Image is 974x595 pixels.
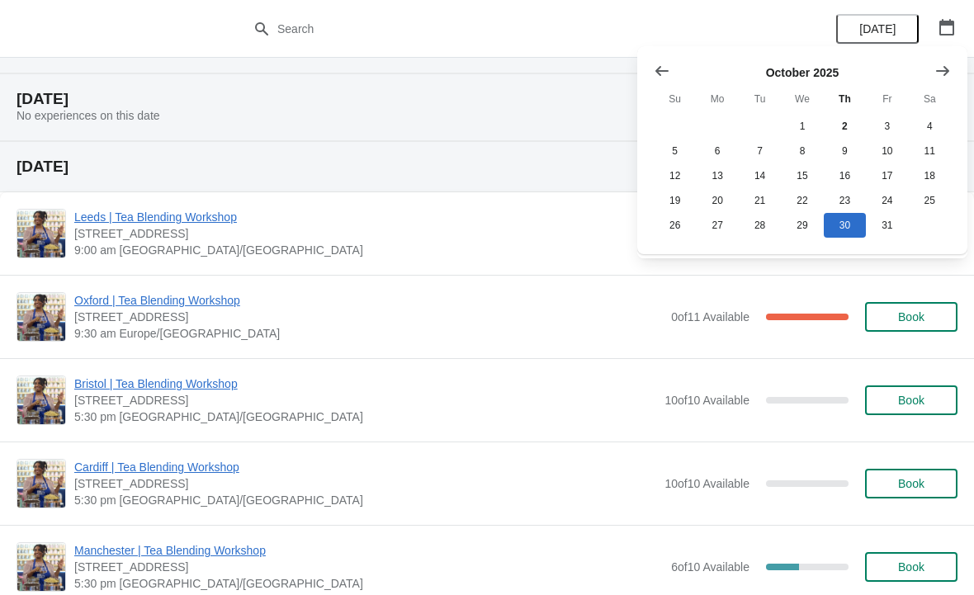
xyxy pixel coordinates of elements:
span: [STREET_ADDRESS] [74,225,669,242]
img: Leeds | Tea Blending Workshop | Unit 42, Queen Victoria St, Victoria Quarter, Leeds, LS1 6BE | 9:... [17,210,65,257]
span: 5:30 pm [GEOGRAPHIC_DATA]/[GEOGRAPHIC_DATA] [74,575,663,592]
span: Book [898,477,924,490]
span: 5:30 pm [GEOGRAPHIC_DATA]/[GEOGRAPHIC_DATA] [74,408,656,425]
button: Thursday October 9 2025 [824,139,866,163]
span: 5:30 pm [GEOGRAPHIC_DATA]/[GEOGRAPHIC_DATA] [74,492,656,508]
span: [DATE] [859,22,896,35]
button: Saturday October 25 2025 [909,188,951,213]
button: Today Thursday October 2 2025 [824,114,866,139]
span: Book [898,310,924,323]
button: Monday October 13 2025 [696,163,738,188]
span: 6 of 10 Available [671,560,749,574]
button: Thursday October 16 2025 [824,163,866,188]
span: Bristol | Tea Blending Workshop [74,375,656,392]
th: Sunday [654,84,696,114]
th: Wednesday [781,84,823,114]
span: [STREET_ADDRESS] [74,392,656,408]
span: Book [898,560,924,574]
button: Monday October 6 2025 [696,139,738,163]
button: Tuesday October 21 2025 [739,188,781,213]
th: Saturday [909,84,951,114]
button: Book [865,385,957,415]
span: [STREET_ADDRESS] [74,309,663,325]
button: Wednesday October 1 2025 [781,114,823,139]
span: Cardiff | Tea Blending Workshop [74,459,656,475]
span: [STREET_ADDRESS] [74,475,656,492]
button: Friday October 3 2025 [866,114,908,139]
span: Book [898,394,924,407]
button: Saturday October 11 2025 [909,139,951,163]
button: Book [865,469,957,498]
button: Friday October 24 2025 [866,188,908,213]
button: Sunday October 26 2025 [654,213,696,238]
span: No experiences on this date [17,109,160,122]
th: Friday [866,84,908,114]
button: Thursday October 30 2025 [824,213,866,238]
span: 10 of 10 Available [664,477,749,490]
button: Show next month, November 2025 [928,56,957,86]
h2: [DATE] [17,158,957,175]
button: Monday October 27 2025 [696,213,738,238]
span: 9:00 am [GEOGRAPHIC_DATA]/[GEOGRAPHIC_DATA] [74,242,669,258]
span: 9:30 am Europe/[GEOGRAPHIC_DATA] [74,325,663,342]
span: Leeds | Tea Blending Workshop [74,209,669,225]
button: Show previous month, September 2025 [647,56,677,86]
span: Oxford | Tea Blending Workshop [74,292,663,309]
span: Manchester | Tea Blending Workshop [74,542,663,559]
img: Oxford | Tea Blending Workshop | 23 High Street, Oxford, OX1 4AH | 9:30 am Europe/London [17,293,65,341]
button: Saturday October 4 2025 [909,114,951,139]
button: Friday October 10 2025 [866,139,908,163]
button: Monday October 20 2025 [696,188,738,213]
h2: [DATE] [17,91,957,107]
button: Sunday October 5 2025 [654,139,696,163]
button: Sunday October 19 2025 [654,188,696,213]
button: Friday October 31 2025 [866,213,908,238]
button: Wednesday October 15 2025 [781,163,823,188]
span: 0 of 11 Available [671,310,749,323]
img: Cardiff | Tea Blending Workshop | 1-3 Royal Arcade, Cardiff CF10 1AE, UK | 5:30 pm Europe/London [17,460,65,508]
span: [STREET_ADDRESS] [74,559,663,575]
span: 10 of 10 Available [664,394,749,407]
th: Tuesday [739,84,781,114]
button: Thursday October 23 2025 [824,188,866,213]
button: Book [865,302,957,332]
th: Monday [696,84,738,114]
button: Book [865,552,957,582]
button: Tuesday October 14 2025 [739,163,781,188]
button: Tuesday October 28 2025 [739,213,781,238]
input: Search [277,14,730,44]
button: Sunday October 12 2025 [654,163,696,188]
button: Wednesday October 22 2025 [781,188,823,213]
button: Saturday October 18 2025 [909,163,951,188]
img: Manchester | Tea Blending Workshop | 57 Church St, Manchester, M4 1PD | 5:30 pm Europe/London [17,543,65,591]
button: [DATE] [836,14,919,44]
img: Bristol | Tea Blending Workshop | 73 Park Street, Bristol, BS1 5PB | 5:30 pm Europe/London [17,376,65,424]
button: Wednesday October 8 2025 [781,139,823,163]
button: Wednesday October 29 2025 [781,213,823,238]
th: Thursday [824,84,866,114]
button: Friday October 17 2025 [866,163,908,188]
button: Tuesday October 7 2025 [739,139,781,163]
